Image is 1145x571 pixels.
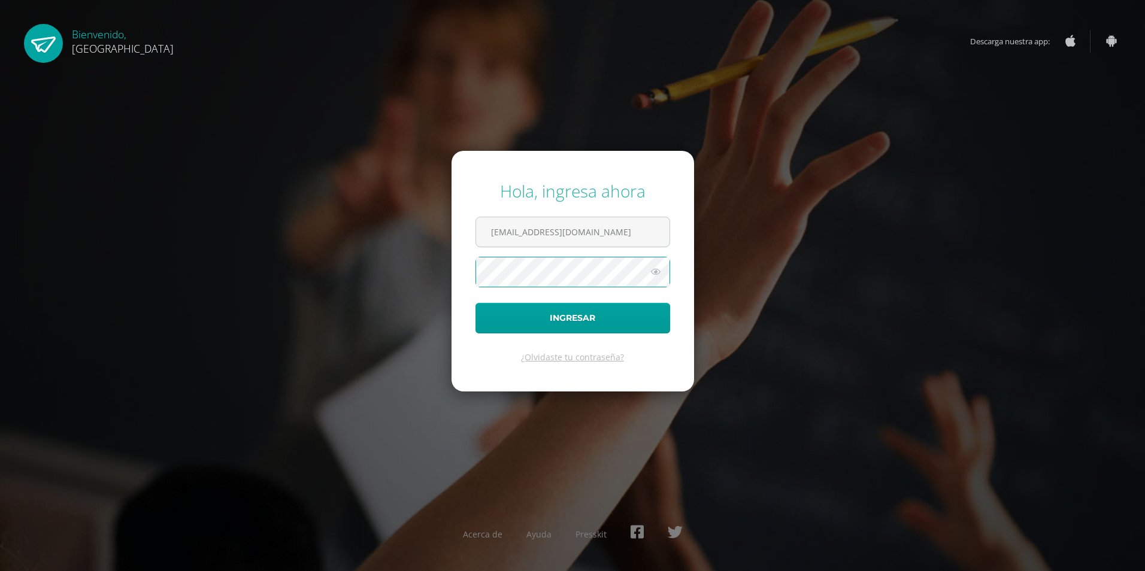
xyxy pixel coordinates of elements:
[526,529,552,540] a: Ayuda
[72,41,174,56] span: [GEOGRAPHIC_DATA]
[72,24,174,56] div: Bienvenido,
[463,529,502,540] a: Acerca de
[475,180,670,202] div: Hola, ingresa ahora
[575,529,607,540] a: Presskit
[476,217,670,247] input: Correo electrónico o usuario
[521,351,624,363] a: ¿Olvidaste tu contraseña?
[970,30,1062,53] span: Descarga nuestra app:
[475,303,670,333] button: Ingresar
